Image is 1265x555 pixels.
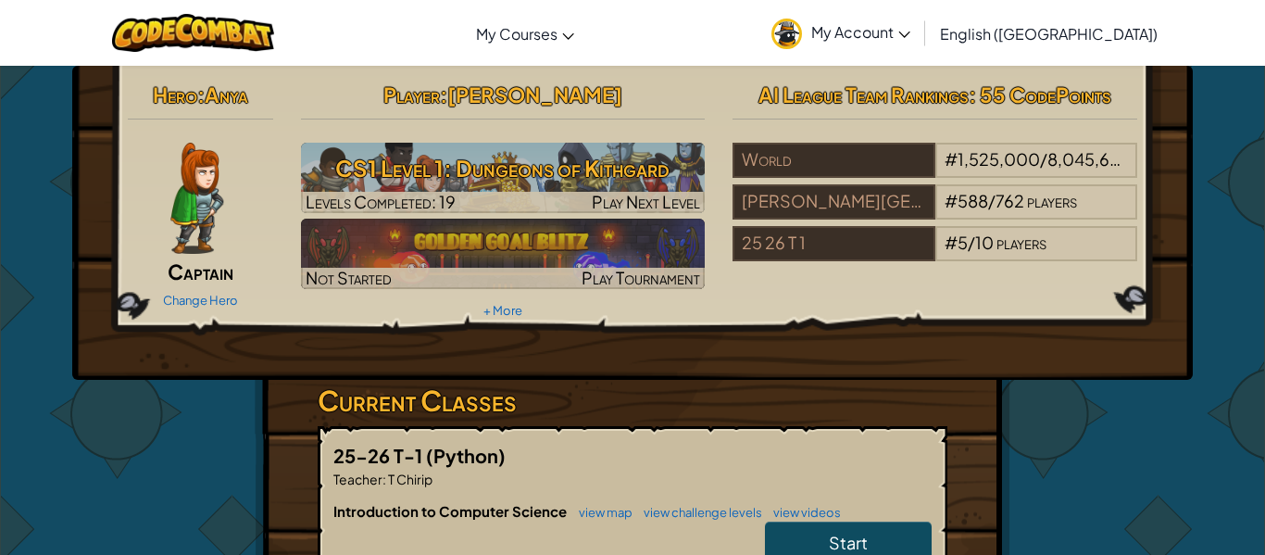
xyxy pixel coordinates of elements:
[170,143,223,254] img: captain-pose.png
[940,24,1158,44] span: English ([GEOGRAPHIC_DATA])
[968,232,975,253] span: /
[958,232,968,253] span: 5
[383,82,440,107] span: Player
[333,444,426,467] span: 25-26 T-1
[958,148,1040,170] span: 1,525,000
[476,24,557,44] span: My Courses
[996,190,1024,211] span: 762
[1040,148,1047,170] span: /
[163,293,238,308] a: Change Hero
[762,4,920,62] a: My Account
[988,190,996,211] span: /
[301,147,706,189] h3: CS1 Level 1: Dungeons of Kithgard
[205,82,248,107] span: Anya
[301,219,706,289] a: Not StartedPlay Tournament
[467,8,583,58] a: My Courses
[733,226,934,261] div: 25 26 T 1
[1133,148,1183,170] span: players
[301,143,706,213] img: CS1 Level 1: Dungeons of Kithgard
[758,82,969,107] span: AI League Team Rankings
[945,232,958,253] span: #
[1027,190,1077,211] span: players
[829,532,868,553] span: Start
[733,184,934,220] div: [PERSON_NAME][GEOGRAPHIC_DATA]
[386,471,432,487] span: T Chirip
[570,505,632,520] a: view map
[996,232,1046,253] span: players
[592,191,700,212] span: Play Next Level
[168,259,233,284] span: Captain
[112,14,274,52] img: CodeCombat logo
[318,380,947,422] h3: Current Classes
[764,505,841,520] a: view videos
[733,202,1137,223] a: [PERSON_NAME][GEOGRAPHIC_DATA]#588/762players
[447,82,622,107] span: [PERSON_NAME]
[582,267,700,288] span: Play Tournament
[333,502,570,520] span: Introduction to Computer Science
[733,160,1137,182] a: World#1,525,000/8,045,653players
[969,82,1111,107] span: : 55 CodePoints
[931,8,1167,58] a: English ([GEOGRAPHIC_DATA])
[733,244,1137,265] a: 25 26 T 1#5/10players
[440,82,447,107] span: :
[634,505,762,520] a: view challenge levels
[153,82,197,107] span: Hero
[945,148,958,170] span: #
[382,471,386,487] span: :
[811,22,910,42] span: My Account
[1047,148,1130,170] span: 8,045,653
[306,191,456,212] span: Levels Completed: 19
[333,471,382,487] span: Teacher
[483,303,522,318] a: + More
[945,190,958,211] span: #
[771,19,802,49] img: avatar
[733,143,934,178] div: World
[975,232,994,253] span: 10
[426,444,506,467] span: (Python)
[301,219,706,289] img: Golden Goal
[306,267,392,288] span: Not Started
[301,143,706,213] a: Play Next Level
[197,82,205,107] span: :
[958,190,988,211] span: 588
